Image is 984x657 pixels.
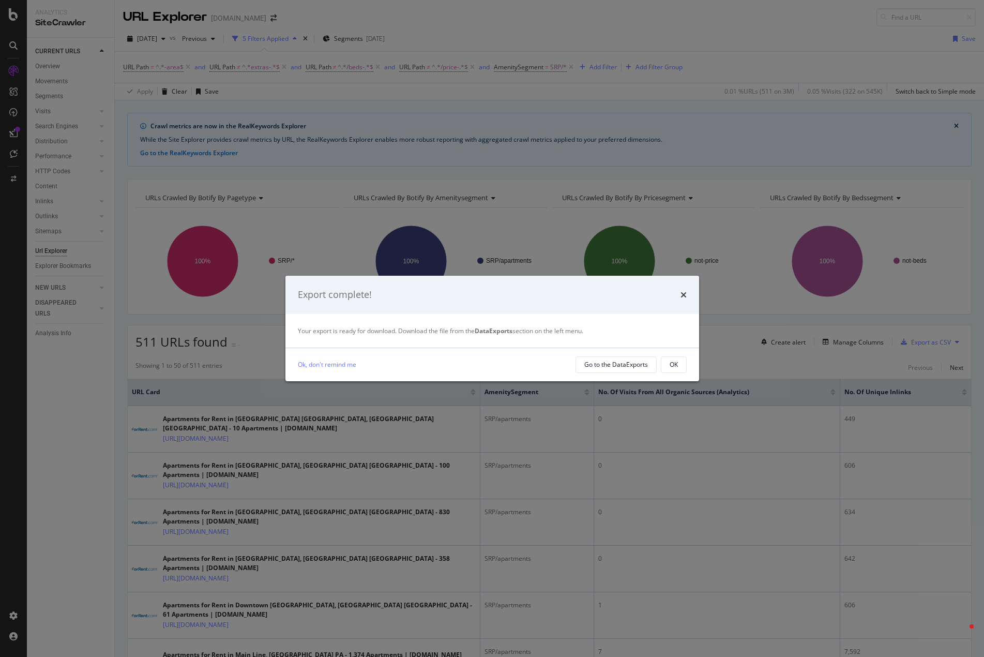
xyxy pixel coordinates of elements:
div: Export complete! [298,288,372,302]
button: Go to the DataExports [576,356,657,373]
iframe: Intercom live chat [949,622,974,647]
a: Ok, don't remind me [298,359,356,370]
div: Your export is ready for download. Download the file from the [298,326,687,335]
div: times [680,288,687,302]
button: OK [661,356,687,373]
span: section on the left menu. [475,326,583,335]
div: modal [285,276,699,381]
strong: DataExports [475,326,512,335]
div: OK [670,360,678,369]
div: Go to the DataExports [584,360,648,369]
